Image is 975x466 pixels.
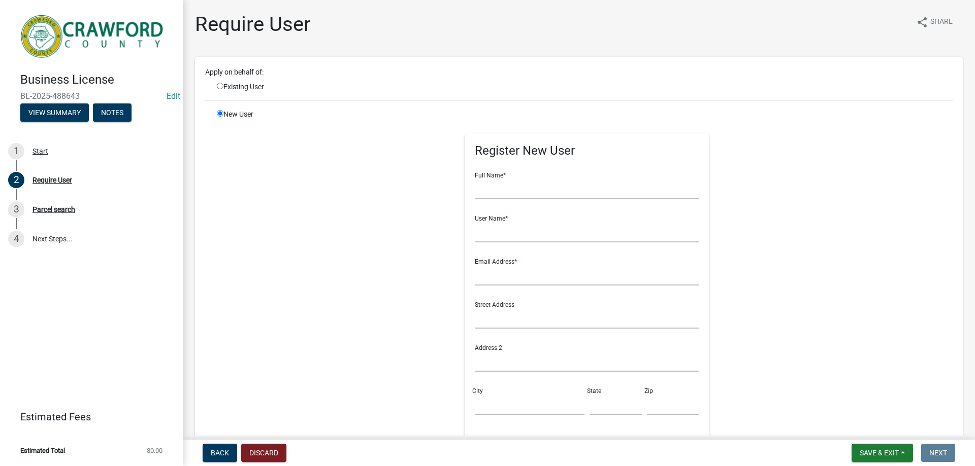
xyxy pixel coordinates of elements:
[20,91,162,101] span: BL-2025-488643
[8,231,24,247] div: 4
[8,172,24,188] div: 2
[475,144,700,158] h5: Register New User
[32,206,75,213] div: Parcel search
[908,12,961,32] button: shareShare
[929,449,947,457] span: Next
[167,91,180,101] a: Edit
[8,201,24,218] div: 3
[916,16,928,28] i: share
[8,143,24,159] div: 1
[147,447,162,454] span: $0.00
[93,103,132,122] button: Notes
[20,109,89,117] wm-modal-confirm: Summary
[20,447,65,454] span: Estimated Total
[32,176,72,184] div: Require User
[921,444,955,462] button: Next
[852,444,913,462] button: Save & Exit
[860,449,899,457] span: Save & Exit
[167,91,180,101] wm-modal-confirm: Edit Application Number
[8,407,167,427] a: Estimated Fees
[198,67,960,78] div: Apply on behalf of:
[32,148,48,155] div: Start
[211,449,229,457] span: Back
[195,12,311,37] h1: Require User
[20,11,167,62] img: Crawford County, Georgia
[930,16,953,28] span: Share
[93,109,132,117] wm-modal-confirm: Notes
[20,103,89,122] button: View Summary
[241,444,286,462] button: Discard
[20,73,175,87] h4: Business License
[209,82,335,92] div: Existing User
[203,444,237,462] button: Back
